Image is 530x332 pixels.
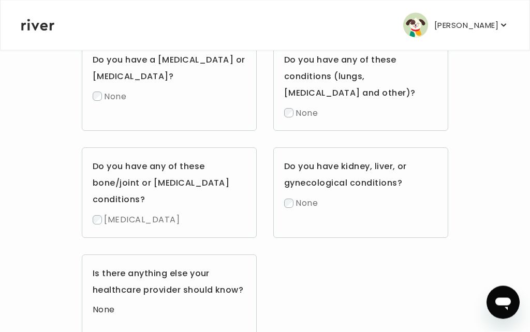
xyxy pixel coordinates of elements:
[93,266,246,299] h3: Is there anything else your healthcare provider should know?
[93,159,246,208] h3: Do you have any of these bone/joint or [MEDICAL_DATA] conditions?
[284,199,293,208] input: None
[296,107,318,119] span: None
[284,109,293,118] input: None
[434,18,498,33] p: [PERSON_NAME]
[296,198,318,209] span: None
[487,286,520,319] iframe: Button to launch messaging window
[93,303,246,318] div: None
[93,52,246,85] h3: Do you have a [MEDICAL_DATA] or [MEDICAL_DATA]?
[284,52,437,102] h3: Do you have any of these conditions (lungs, [MEDICAL_DATA] and other)?
[93,92,102,101] input: None
[403,13,509,38] button: user avatar[PERSON_NAME]
[403,13,428,38] img: user avatar
[104,214,180,226] span: [MEDICAL_DATA]
[104,90,126,102] span: None
[284,159,437,192] h3: Do you have kidney, liver, or gynecological conditions?
[93,216,102,225] input: [MEDICAL_DATA]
